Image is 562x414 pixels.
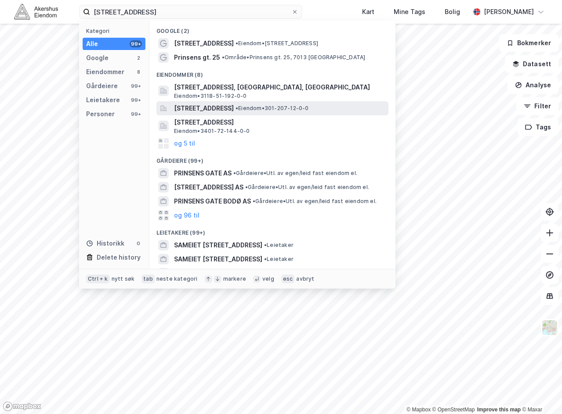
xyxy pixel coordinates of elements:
div: [PERSON_NAME] [484,7,534,17]
a: Improve this map [477,407,521,413]
span: Eiendom • 3118-51-192-0-0 [174,93,247,100]
div: Bolig [445,7,460,17]
span: • [264,242,267,248]
a: Mapbox homepage [3,401,41,411]
span: • [222,54,225,61]
div: Eiendommer (8) [149,64,395,80]
div: 99+ [130,96,142,103]
div: Google [86,53,109,63]
div: Kart [362,7,374,17]
span: [STREET_ADDRESS] AS [174,182,243,193]
span: • [245,184,248,190]
span: • [233,170,236,176]
div: 99+ [130,82,142,89]
div: Personer [86,109,115,119]
div: nytt søk [112,275,135,282]
img: Z [541,319,558,336]
div: Google (2) [149,21,395,36]
input: Søk på adresse, matrikkel, gårdeiere, leietakere eller personer [90,5,291,18]
span: PRINSENS GATE BODØ AS [174,196,251,207]
div: velg [262,275,274,282]
span: Gårdeiere • Utl. av egen/leid fast eiendom el. [245,184,369,191]
span: Gårdeiere • Utl. av egen/leid fast eiendom el. [233,170,357,177]
div: Kontrollprogram for chat [518,372,562,414]
div: esc [281,275,295,283]
div: Leietakere [86,95,120,105]
div: avbryt [296,275,314,282]
div: 99+ [130,40,142,47]
img: akershus-eiendom-logo.9091f326c980b4bce74ccdd9f866810c.svg [14,4,58,19]
div: Delete history [97,252,141,263]
div: 99+ [130,111,142,118]
div: Leietakere (99+) [149,222,395,238]
span: Eiendom • 3401-72-144-0-0 [174,128,250,135]
span: PRINCESS AS [174,268,214,278]
span: • [236,105,238,111]
div: 2 [135,54,142,61]
button: Filter [516,97,558,115]
span: Prinsens gt. 25 [174,52,220,63]
span: SAMEIET [STREET_ADDRESS] [174,240,262,250]
iframe: Chat Widget [518,372,562,414]
span: Eiendom • [STREET_ADDRESS] [236,40,318,47]
div: Mine Tags [394,7,425,17]
div: Gårdeiere [86,81,118,91]
div: Kategori [86,28,145,34]
button: og 5 til [174,138,195,149]
span: Leietaker [264,242,294,249]
span: • [236,40,238,46]
span: • [264,256,267,262]
div: Historikk [86,238,124,249]
div: Alle [86,39,98,49]
span: Gårdeiere • Utl. av egen/leid fast eiendom el. [253,198,377,205]
div: tab [141,275,155,283]
span: PRINSENS GATE AS [174,168,232,178]
a: Mapbox [406,407,431,413]
span: Område • Prinsens gt. 25, 7013 [GEOGRAPHIC_DATA] [222,54,365,61]
button: og 96 til [174,210,199,221]
div: Gårdeiere (99+) [149,150,395,166]
div: Ctrl + k [86,275,110,283]
span: [STREET_ADDRESS] [174,38,234,49]
span: SAMEIET [STREET_ADDRESS] [174,254,262,264]
span: Leietaker [264,256,294,263]
div: markere [223,275,246,282]
button: Tags [518,118,558,136]
span: [STREET_ADDRESS], [GEOGRAPHIC_DATA], [GEOGRAPHIC_DATA] [174,82,385,93]
span: • [253,198,255,204]
div: 8 [135,68,142,75]
button: Bokmerker [499,34,558,52]
span: [STREET_ADDRESS] [174,117,385,128]
span: [STREET_ADDRESS] [174,103,234,114]
span: Eiendom • 301-207-12-0-0 [236,105,309,112]
div: neste kategori [156,275,198,282]
button: Datasett [505,55,558,73]
a: OpenStreetMap [432,407,475,413]
div: 0 [135,240,142,247]
div: Eiendommer [86,67,124,77]
button: Analyse [508,76,558,94]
